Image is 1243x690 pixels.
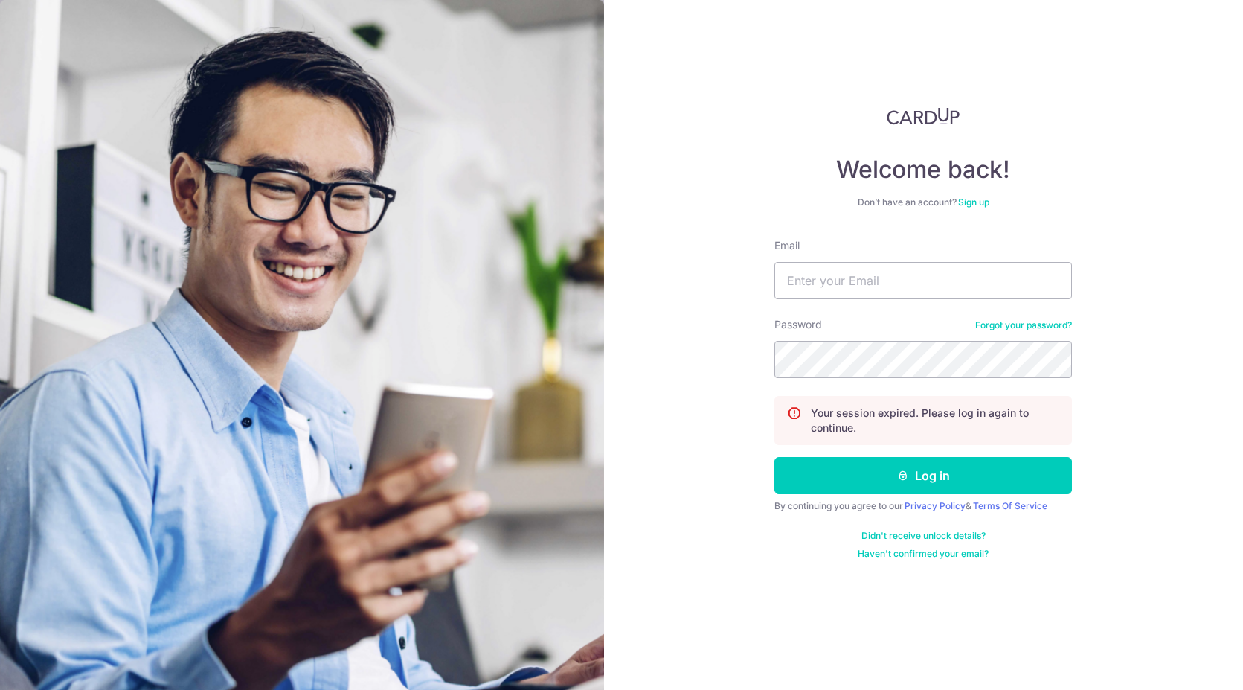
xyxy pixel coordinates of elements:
div: By continuing you agree to our & [774,500,1072,512]
input: Enter your Email [774,262,1072,299]
a: Haven't confirmed your email? [858,548,989,560]
p: Your session expired. Please log in again to continue. [811,406,1059,435]
div: Don’t have an account? [774,197,1072,208]
h4: Welcome back! [774,155,1072,185]
a: Privacy Policy [905,500,966,511]
a: Didn't receive unlock details? [861,530,986,542]
label: Email [774,238,800,253]
a: Sign up [958,197,989,208]
button: Log in [774,457,1072,494]
a: Terms Of Service [973,500,1047,511]
img: CardUp Logo [887,107,960,125]
a: Forgot your password? [975,319,1072,331]
label: Password [774,317,822,332]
